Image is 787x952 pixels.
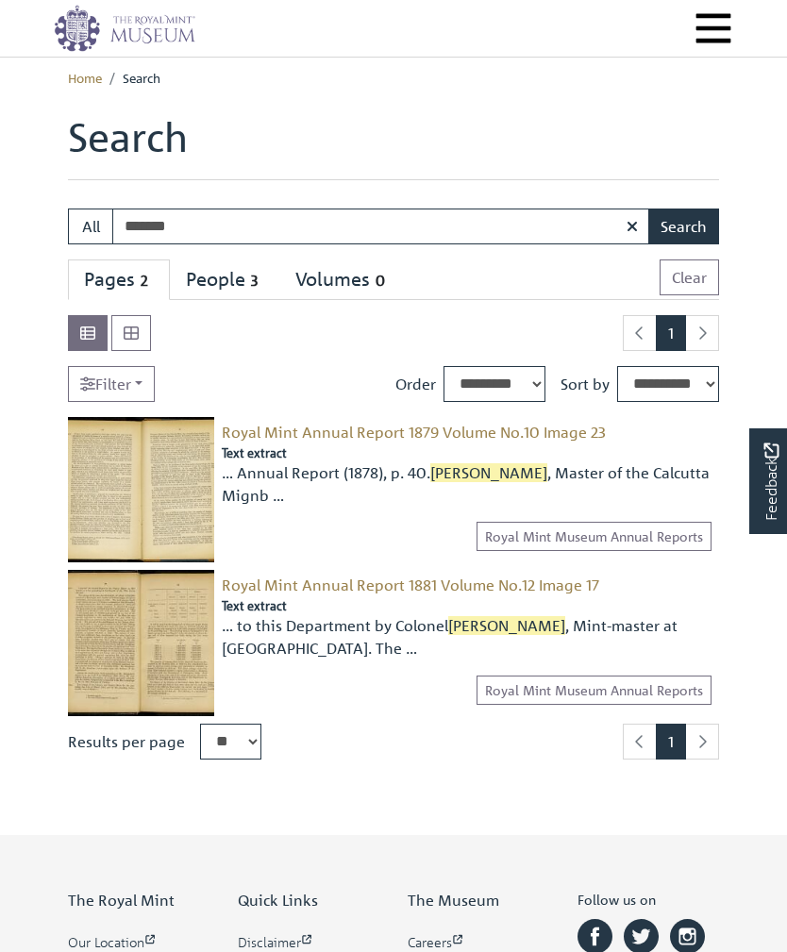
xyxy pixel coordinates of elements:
[477,522,712,551] a: Royal Mint Museum Annual Reports
[222,576,599,594] a: Royal Mint Annual Report 1881 Volume No.12 Image 17
[656,315,686,351] span: Goto page 1
[222,423,606,442] a: Royal Mint Annual Report 1879 Volume No.10 Image 23
[660,259,719,295] button: Clear
[68,69,102,86] a: Home
[408,932,549,952] a: Careers
[68,891,175,910] span: The Royal Mint
[370,270,391,292] span: 0
[561,373,610,395] label: Sort by
[222,461,719,507] span: … Annual Report (1878), p. 40. , Master of the Calcutta Mignb …
[749,428,787,534] a: Would you like to provide feedback?
[186,268,263,292] div: People
[84,268,154,292] div: Pages
[477,676,712,705] a: Royal Mint Museum Annual Reports
[430,463,547,482] span: [PERSON_NAME]
[408,891,499,910] span: The Museum
[68,209,113,244] button: All
[694,8,733,48] button: Menu
[135,270,154,292] span: 2
[395,373,436,395] label: Order
[760,443,782,522] span: Feedback
[68,366,155,402] a: Filter
[245,270,263,292] span: 3
[615,315,719,351] nav: pagination
[623,724,657,760] li: Previous page
[222,614,719,660] span: … to this Department by Colonel , Mint-master at [GEOGRAPHIC_DATA]. The …
[123,69,160,86] span: Search
[656,724,686,760] span: Goto page 1
[68,113,719,179] h1: Search
[68,570,214,716] img: Royal Mint Annual Report 1881 Volume No.12 Image 17
[238,932,379,952] a: Disclaimer
[112,209,650,244] input: Enter one or more search terms...
[648,209,719,244] button: Search
[222,596,287,614] span: Text extract
[68,730,185,753] label: Results per page
[68,932,209,952] a: Our Location
[54,5,195,52] img: logo_wide.png
[222,443,287,461] span: Text extract
[295,268,391,292] div: Volumes
[615,724,719,760] nav: pagination
[578,892,719,915] h6: Follow us on
[623,315,657,351] li: Previous page
[68,417,214,563] img: Royal Mint Annual Report 1879 Volume No.10 Image 23
[448,616,565,635] span: [PERSON_NAME]
[238,891,318,910] span: Quick Links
